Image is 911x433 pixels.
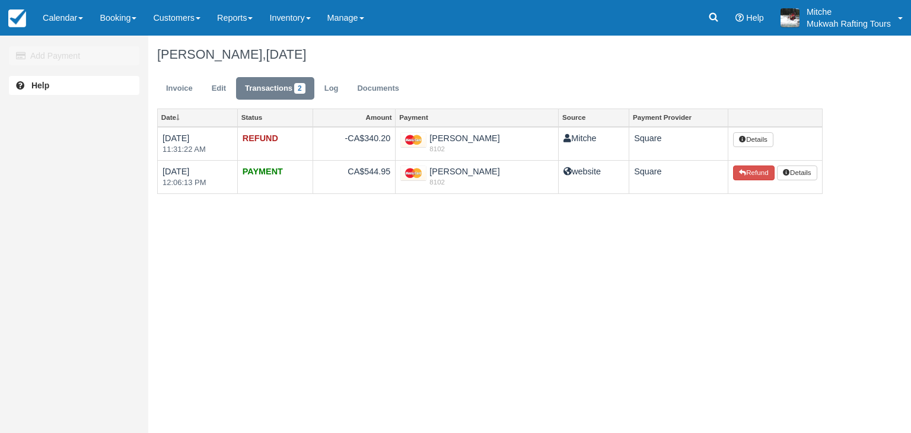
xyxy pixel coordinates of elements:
a: Date [158,109,237,126]
a: Status [238,109,313,126]
h1: [PERSON_NAME], [157,47,823,62]
a: Payment Provider [629,109,728,126]
img: mastercard.png [400,132,426,148]
td: [DATE] [158,127,238,161]
td: Mitche [559,127,629,161]
button: Details [733,132,773,148]
td: CA$544.95 [313,160,396,193]
img: mastercard.png [400,165,426,182]
span: Help [746,13,764,23]
strong: PAYMENT [243,167,283,176]
td: website [559,160,629,193]
i: Help [735,14,744,22]
a: Amount [313,109,396,126]
em: 8102 [400,144,553,154]
a: Payment [396,109,558,126]
em: 11:31:22 AM [163,144,232,155]
b: Help [31,81,49,90]
p: Mukwah Rafting Tours [807,18,891,30]
img: checkfront-main-nav-mini-logo.png [8,9,26,27]
a: Transactions2 [236,77,314,100]
a: Documents [348,77,408,100]
img: A1 [781,8,799,27]
em: 8102 [400,177,553,187]
a: Help [9,76,139,95]
td: [PERSON_NAME] [396,127,559,161]
a: Source [559,109,629,126]
em: 12:06:13 PM [163,177,232,189]
a: Invoice [157,77,202,100]
td: [DATE] [158,160,238,193]
td: Square [629,160,728,193]
button: Details [777,165,817,181]
button: Refund [733,165,775,181]
a: Edit [203,77,235,100]
strong: REFUND [243,133,278,143]
td: -CA$340.20 [313,127,396,161]
td: [PERSON_NAME] [396,160,559,193]
span: [DATE] [266,47,306,62]
a: Log [316,77,348,100]
p: Mitche [807,6,891,18]
span: 2 [294,83,305,94]
td: Square [629,127,728,161]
